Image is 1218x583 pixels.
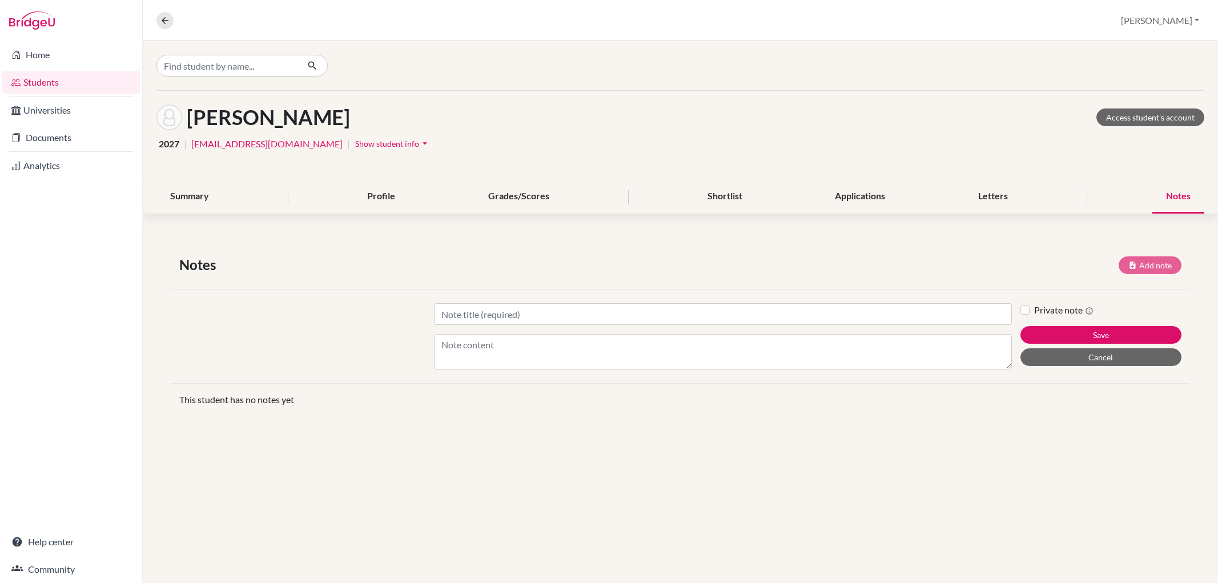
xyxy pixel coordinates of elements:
a: Universities [2,99,140,122]
img: Bridge-U [9,11,55,30]
a: Documents [2,126,140,149]
button: [PERSON_NAME] [1116,10,1204,31]
div: Summary [156,180,223,214]
i: arrow_drop_down [419,138,431,149]
div: This student has no notes yet [171,393,1190,407]
span: | [184,137,187,151]
a: Help center [2,530,140,553]
button: Cancel [1020,348,1181,366]
span: | [347,137,350,151]
div: Grades/Scores [475,180,563,214]
a: [EMAIL_ADDRESS][DOMAIN_NAME] [191,137,343,151]
span: 2027 [159,137,179,151]
a: Community [2,558,140,581]
span: Notes [179,255,220,275]
a: Analytics [2,154,140,177]
button: Show student infoarrow_drop_down [355,135,431,152]
button: Add note [1119,256,1181,274]
a: Access student's account [1096,108,1204,126]
span: Show student info [355,139,419,148]
h1: [PERSON_NAME] [187,105,350,130]
button: Save [1020,326,1181,344]
div: Letters [964,180,1022,214]
a: Home [2,43,140,66]
div: Shortlist [694,180,756,214]
img: Alexander Kanygin's avatar [156,104,182,130]
input: Note title (required) [434,303,1011,325]
div: Applications [821,180,899,214]
input: Find student by name... [156,55,298,77]
div: Profile [353,180,409,214]
label: Private note [1034,303,1094,317]
a: Students [2,71,140,94]
div: Notes [1152,180,1204,214]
